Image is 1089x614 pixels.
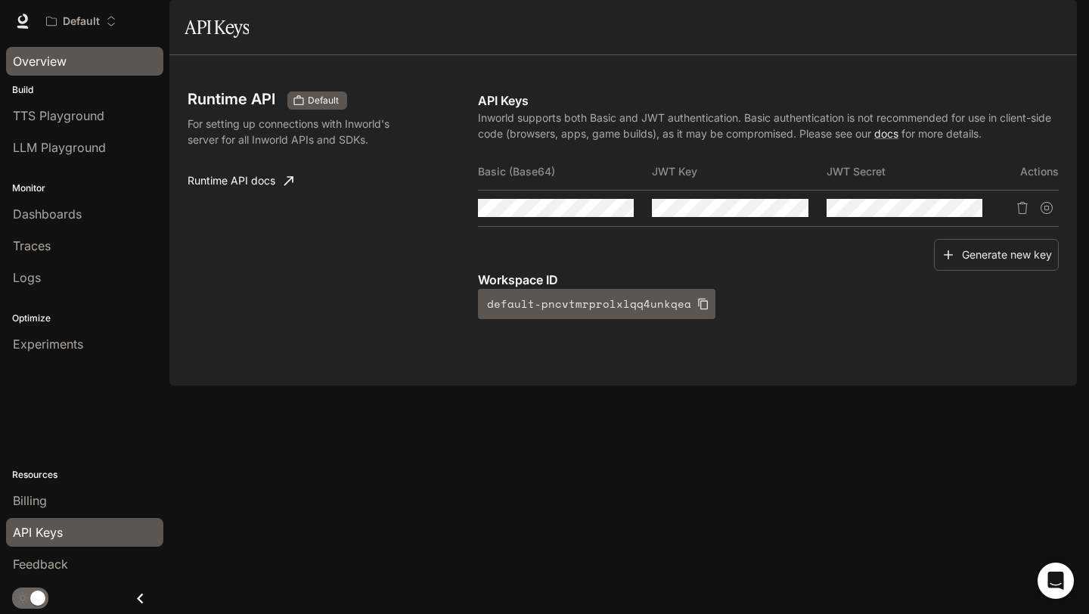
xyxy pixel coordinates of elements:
button: Open workspace menu [39,6,123,36]
th: JWT Key [652,153,826,190]
h1: API Keys [185,12,249,42]
a: docs [874,127,898,140]
p: Inworld supports both Basic and JWT authentication. Basic authentication is not recommended for u... [478,110,1059,141]
th: JWT Secret [827,153,1001,190]
th: Basic (Base64) [478,153,652,190]
a: Runtime API docs [181,166,299,196]
th: Actions [1001,153,1059,190]
span: Default [302,94,345,107]
button: default-pncvtmrprolxlqq4unkqea [478,289,715,319]
p: For setting up connections with Inworld's server for all Inworld APIs and SDKs. [188,116,396,147]
button: Suspend API key [1035,196,1059,220]
button: Generate new key [934,239,1059,271]
button: Delete API key [1010,196,1035,220]
p: Workspace ID [478,271,1059,289]
p: Default [63,15,100,28]
h3: Runtime API [188,91,275,107]
p: API Keys [478,91,1059,110]
div: These keys will apply to your current workspace only [287,91,347,110]
div: Open Intercom Messenger [1038,563,1074,599]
